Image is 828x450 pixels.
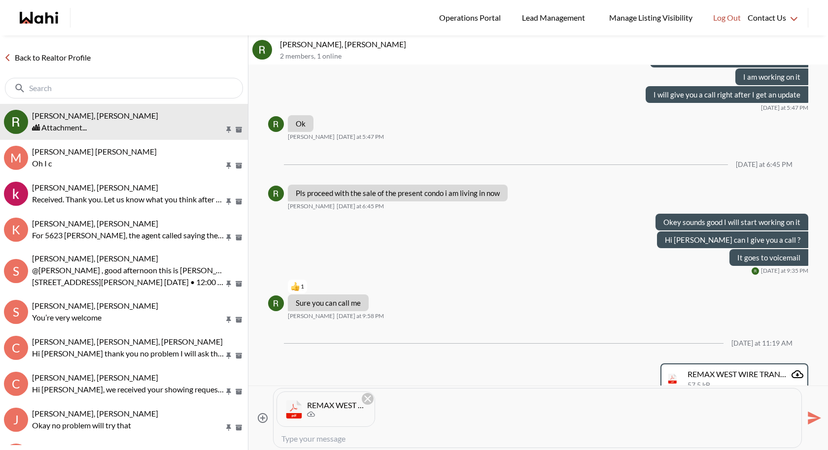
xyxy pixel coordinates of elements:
button: Archive [234,126,244,134]
div: REMAX WEST DIRECT DEPOSIT FORM.pdf [307,400,367,410]
span: [PERSON_NAME], [PERSON_NAME] [32,219,158,228]
button: Pin [224,126,233,134]
time: 2025-09-05T22:45:11.480Z [337,202,384,210]
div: [DATE] at 6:45 PM [736,161,793,169]
time: 2025-09-06T01:35:42.952Z [761,267,808,275]
p: Okey sounds good I will start working on it [663,218,800,226]
div: [DATE] at 11:19 AM [731,339,793,348]
button: Archive [234,197,244,206]
div: k [4,218,28,242]
button: Reactions: like [291,283,304,290]
a: Wahi homepage [20,12,58,24]
img: R [252,40,272,60]
button: Archive [234,233,244,242]
input: Search [29,83,221,93]
time: 2025-09-04T21:47:11.672Z [761,104,808,112]
a: Attachment [792,368,803,380]
span: 1 [301,283,304,290]
div: Rita Kukendran [268,186,284,201]
button: Pin [224,352,233,360]
span: [PERSON_NAME], [PERSON_NAME], [PERSON_NAME] [32,337,223,346]
button: Archive [234,387,244,396]
p: [PERSON_NAME], [PERSON_NAME] [280,39,824,49]
p: Hi [PERSON_NAME] thank you no problem I will ask the listing agent if they have it. [32,348,224,359]
button: Remove attachment [362,393,374,405]
div: C [4,336,28,360]
span: [PERSON_NAME], [PERSON_NAME] [32,301,158,310]
p: Received. Thank you. Let us know what you think after your viewing [DATE]. Enjoy and have a great... [32,193,224,205]
span: [PERSON_NAME], [PERSON_NAME] [32,254,158,263]
img: k [4,182,28,206]
p: Oh I c [32,158,224,169]
span: [PERSON_NAME] [288,202,335,210]
time: 2025-09-04T21:47:25.608Z [337,133,384,141]
div: REMAX WEST WIRE TRANSFER FORM.pdf [688,369,788,379]
p: Okay no problem will try that [32,419,224,431]
span: [PERSON_NAME], [PERSON_NAME] [32,373,158,382]
span: Log Out [713,11,741,24]
button: Archive [234,280,244,288]
button: Send [802,407,824,429]
span: 57.5 kB [688,381,710,389]
button: Pin [224,197,233,206]
div: M [4,146,28,170]
button: Archive [234,316,244,324]
div: 🏙 Attachment... [32,122,244,133]
button: Pin [224,316,233,324]
div: Rita Kukendran, Behnam [252,40,272,60]
p: I am working on it [743,72,800,81]
span: [PERSON_NAME] [288,133,335,141]
img: R [268,295,284,311]
div: S [4,259,28,283]
img: R [268,116,284,132]
p: 2 members , 1 online [280,52,824,61]
button: Archive [234,161,244,170]
div: C [4,372,28,396]
button: Pin [224,387,233,396]
div: S [4,300,28,324]
div: Rita Kukendran, Behnam [4,110,28,134]
button: Pin [224,161,233,170]
div: J [4,408,28,432]
a: aria/Download attachment [307,410,315,418]
img: R [268,186,284,201]
span: [PERSON_NAME], [PERSON_NAME] [32,111,158,120]
img: R [752,267,759,275]
div: Rita Kukendran [268,116,284,132]
button: Pin [224,233,233,242]
textarea: Type your message [281,434,793,444]
p: Pls proceed with the sale of the present condo i am living in now [296,189,500,197]
p: Hi [PERSON_NAME], we received your showing requests - exciting 🎉 . We will be in touch shortly. [32,384,224,395]
span: Manage Listing Visibility [606,11,695,24]
span: Lead Management [522,11,588,24]
p: [STREET_ADDRESS][PERSON_NAME] [DATE] • 12:00 PM Will see you then Thanks [32,276,224,288]
button: Pin [224,280,233,288]
button: Archive [234,423,244,432]
p: Hi [PERSON_NAME] can I give you a call ? [665,235,800,244]
span: Operations Portal [439,11,504,24]
p: For 5623 [PERSON_NAME], the agent called saying the house is open and the showing is confirmed, b... [32,229,224,241]
div: khalid Alvi, Behnam [4,182,28,206]
button: Pin [224,423,233,432]
div: Reaction list [288,279,373,294]
span: [PERSON_NAME], [PERSON_NAME] [32,183,158,192]
span: [PERSON_NAME] [288,312,335,320]
div: Rita Kukendran [268,295,284,311]
img: R [4,110,28,134]
button: Archive [234,352,244,360]
div: Rita Kukendran [752,267,759,275]
p: You’re very welcome [32,312,224,323]
time: 2025-09-06T01:58:46.886Z [337,312,384,320]
p: Sure you can call me [296,298,361,307]
p: It goes to voicemail [737,253,800,262]
p: Ok [296,119,306,128]
span: [PERSON_NAME] [PERSON_NAME] [32,147,157,156]
p: I will give you a call right after I get an update [654,90,800,99]
p: @[PERSON_NAME] , good afternoon this is [PERSON_NAME] here [PERSON_NAME] showing agent Your showi... [32,264,224,276]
